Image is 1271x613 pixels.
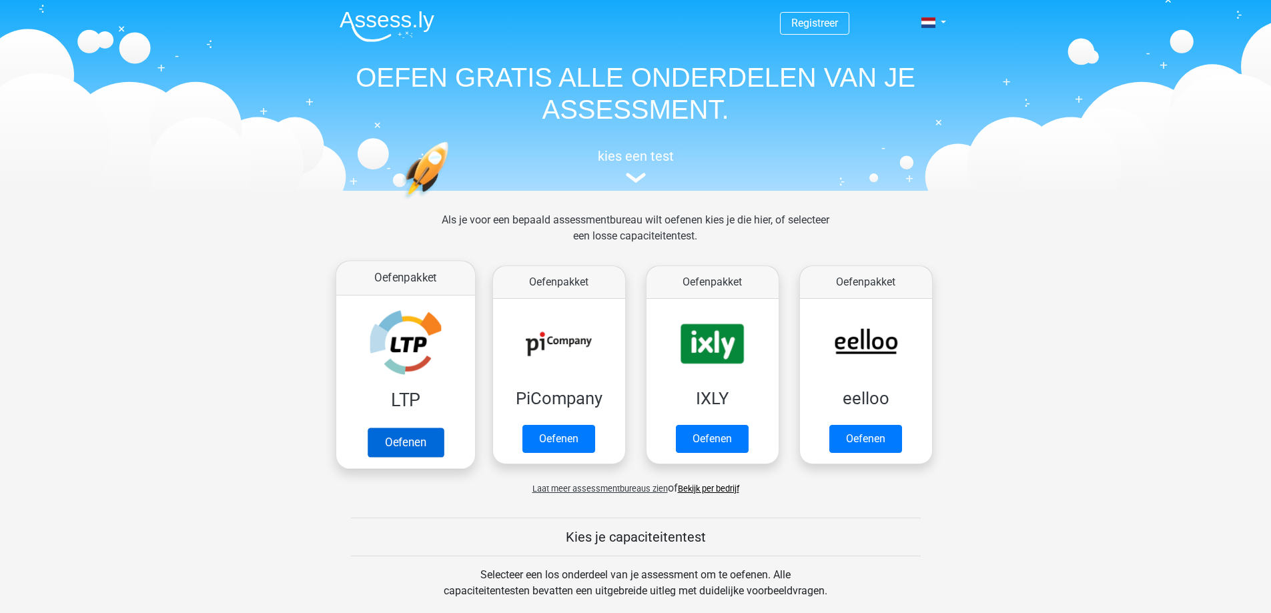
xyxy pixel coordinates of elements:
[340,11,434,42] img: Assessly
[329,470,943,496] div: of
[351,529,921,545] h5: Kies je capaciteitentest
[791,17,838,29] a: Registreer
[367,428,443,457] a: Oefenen
[678,484,739,494] a: Bekijk per bedrijf
[329,148,943,164] h5: kies een test
[402,141,500,262] img: oefenen
[522,425,595,453] a: Oefenen
[626,173,646,183] img: assessment
[532,484,668,494] span: Laat meer assessmentbureaus zien
[329,148,943,183] a: kies een test
[829,425,902,453] a: Oefenen
[431,212,840,260] div: Als je voor een bepaald assessmentbureau wilt oefenen kies je die hier, of selecteer een losse ca...
[329,61,943,125] h1: OEFEN GRATIS ALLE ONDERDELEN VAN JE ASSESSMENT.
[676,425,749,453] a: Oefenen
